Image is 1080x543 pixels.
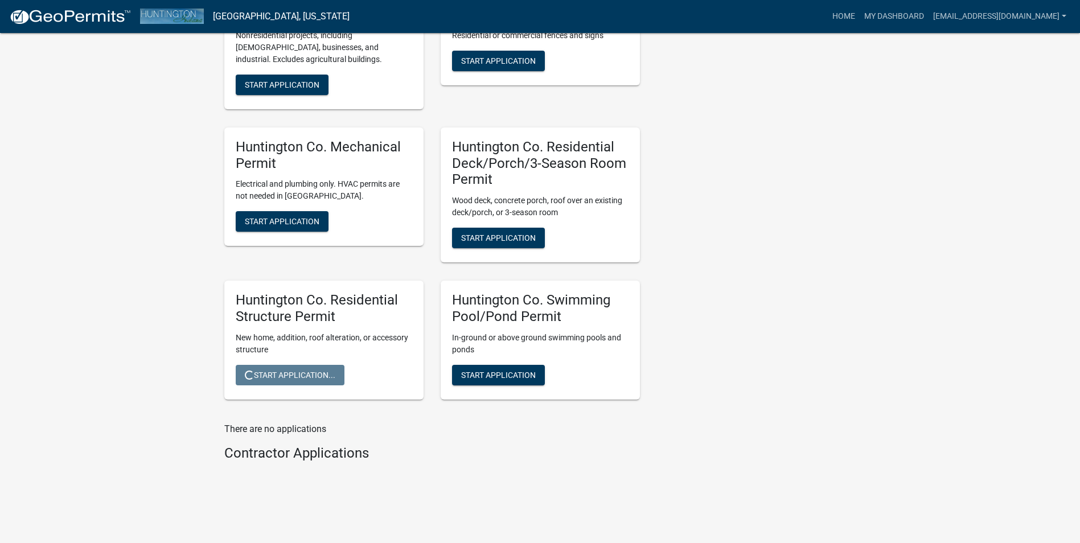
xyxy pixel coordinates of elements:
span: Start Application [461,233,536,242]
span: Start Application [245,80,319,89]
h4: Contractor Applications [224,445,640,462]
p: New home, addition, roof alteration, or accessory structure [236,332,412,356]
a: Home [828,6,860,27]
button: Start Application [236,211,328,232]
span: Start Application... [245,370,335,379]
p: Nonresidential projects, including [DEMOGRAPHIC_DATA], businesses, and industrial. Excludes agric... [236,30,412,65]
button: Start Application [452,228,545,248]
p: Electrical and plumbing only. HVAC permits are not needed in [GEOGRAPHIC_DATA]. [236,178,412,202]
p: Wood deck, concrete porch, roof over an existing deck/porch, or 3-season room [452,195,629,219]
button: Start Application [452,51,545,71]
a: My Dashboard [860,6,929,27]
span: Start Application [461,56,536,65]
span: Start Application [461,370,536,379]
a: [EMAIL_ADDRESS][DOMAIN_NAME] [929,6,1071,27]
button: Start Application [452,365,545,385]
p: In-ground or above ground swimming pools and ponds [452,332,629,356]
wm-workflow-list-section: Contractor Applications [224,445,640,466]
button: Start Application... [236,365,344,385]
p: There are no applications [224,422,640,436]
a: [GEOGRAPHIC_DATA], [US_STATE] [213,7,350,26]
span: Start Application [245,217,319,226]
button: Start Application [236,75,328,95]
img: Huntington County, Indiana [140,9,204,24]
h5: Huntington Co. Swimming Pool/Pond Permit [452,292,629,325]
h5: Huntington Co. Residential Structure Permit [236,292,412,325]
h5: Huntington Co. Mechanical Permit [236,139,412,172]
h5: Huntington Co. Residential Deck/Porch/3-Season Room Permit [452,139,629,188]
p: Residential or commercial fences and signs [452,30,629,42]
